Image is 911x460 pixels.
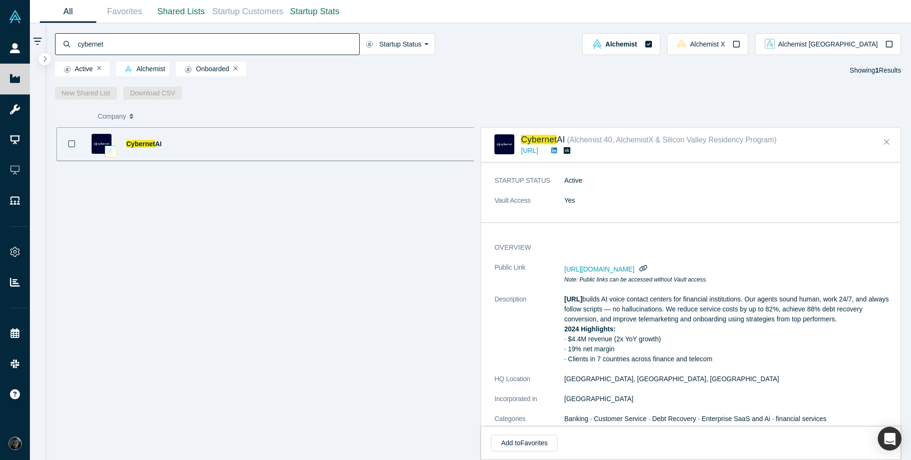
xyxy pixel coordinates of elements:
button: Startup Status [359,33,436,55]
img: alchemist Vault Logo [592,39,602,49]
span: Public Link [494,263,525,272]
dt: Categories [494,414,564,434]
img: alchemist Vault Logo [125,66,132,73]
a: Startup Customers [209,0,287,23]
button: alchemist Vault LogoAlchemist [582,33,660,55]
strong: 1 [875,66,879,74]
img: Startup status [64,66,71,73]
dt: Vault Access [494,196,564,216]
span: Showing Results [850,66,901,74]
h3: overview [494,243,883,253]
span: Alchemist [121,66,165,73]
p: builds AI voice contact centers for financial institutions. Our agents sound human, work 24/7, an... [564,294,897,364]
button: Add toFavorites [491,435,558,451]
dt: HQ Location [494,374,564,394]
img: alchemistx, alchemist Vault Logo [107,148,114,155]
a: Startup Stats [287,0,343,23]
span: Alchemist X [690,41,725,47]
button: Remove Filter [97,65,102,72]
dd: Yes [564,196,897,206]
img: Cybernet AI's Logo [494,134,514,154]
a: CybernetAI [521,135,565,144]
em: Note: Public links can be accessed without Vault access. [564,276,707,283]
a: [URL] [521,147,538,154]
a: Favorites [96,0,153,23]
span: Alchemist [GEOGRAPHIC_DATA] [778,41,878,47]
img: alchemistx Vault Logo [677,39,687,49]
input: Search by company name, class, customer, one-liner or category [77,33,359,55]
img: Startup status [366,40,373,48]
button: alchemist_aj Vault LogoAlchemist [GEOGRAPHIC_DATA] [755,33,901,55]
span: Onboarded [180,66,229,73]
button: Download CSV [123,86,182,100]
span: Company [98,106,126,126]
span: Cybernet [126,140,155,148]
span: AI [155,140,162,148]
strong: [URL] [564,295,582,303]
a: All [40,0,96,23]
button: Bookmark [57,128,86,160]
a: Shared Lists [153,0,209,23]
dt: Incorporated in [494,394,564,414]
span: Cybernet [521,135,557,144]
strong: 2024 Highlights: [564,325,615,333]
dt: STARTUP STATUS [494,176,564,196]
span: AI [557,135,565,144]
img: Startup status [185,66,192,73]
span: Banking · Customer Service · Debt Recovery · Enterprise SaaS and Ai · financial services [564,415,826,422]
button: Company [98,106,167,126]
button: New Shared List [55,86,117,100]
span: Active [59,66,93,73]
img: Cybernet AI's Logo [92,134,112,154]
dd: [GEOGRAPHIC_DATA] [564,394,897,404]
button: Remove Filter [233,65,238,72]
button: alchemistx Vault LogoAlchemist X [667,33,748,55]
img: Alchemist Vault Logo [9,10,22,23]
img: Rami Chousein's Account [9,437,22,450]
a: CybernetAI [126,140,162,148]
button: Close [880,135,894,150]
dd: Active [564,176,897,186]
dd: [GEOGRAPHIC_DATA], [GEOGRAPHIC_DATA], [GEOGRAPHIC_DATA] [564,374,897,384]
dt: Description [494,294,564,374]
small: ( Alchemist 40, AlchemistX & Silicon Valley Residency Program ) [567,136,777,144]
span: Alchemist [605,41,637,47]
span: [URL][DOMAIN_NAME] [564,265,634,273]
img: alchemist_aj Vault Logo [765,39,775,49]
